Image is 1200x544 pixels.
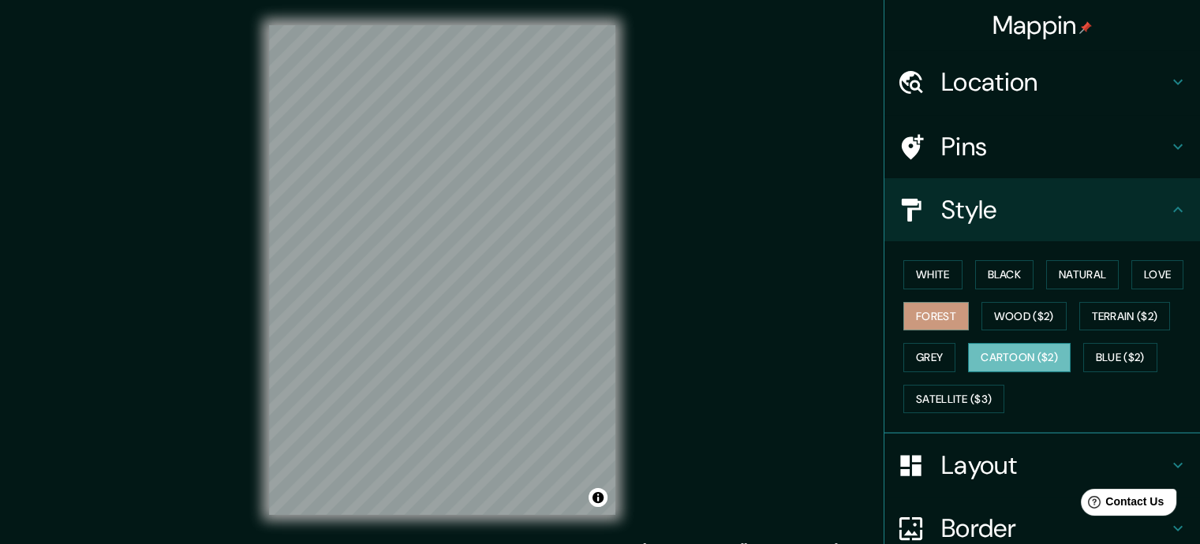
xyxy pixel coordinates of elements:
[1083,343,1157,372] button: Blue ($2)
[1079,21,1092,34] img: pin-icon.png
[968,343,1071,372] button: Cartoon ($2)
[903,302,969,331] button: Forest
[903,343,955,372] button: Grey
[941,512,1168,544] h4: Border
[884,115,1200,178] div: Pins
[941,131,1168,162] h4: Pins
[941,194,1168,225] h4: Style
[1046,260,1119,289] button: Natural
[941,449,1168,481] h4: Layout
[884,50,1200,114] div: Location
[1131,260,1183,289] button: Love
[903,385,1004,414] button: Satellite ($3)
[884,434,1200,497] div: Layout
[884,178,1200,241] div: Style
[1060,483,1183,527] iframe: Help widget launcher
[589,488,607,507] button: Toggle attribution
[975,260,1034,289] button: Black
[993,9,1093,41] h4: Mappin
[981,302,1067,331] button: Wood ($2)
[269,25,615,515] canvas: Map
[941,66,1168,98] h4: Location
[1079,302,1171,331] button: Terrain ($2)
[903,260,963,289] button: White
